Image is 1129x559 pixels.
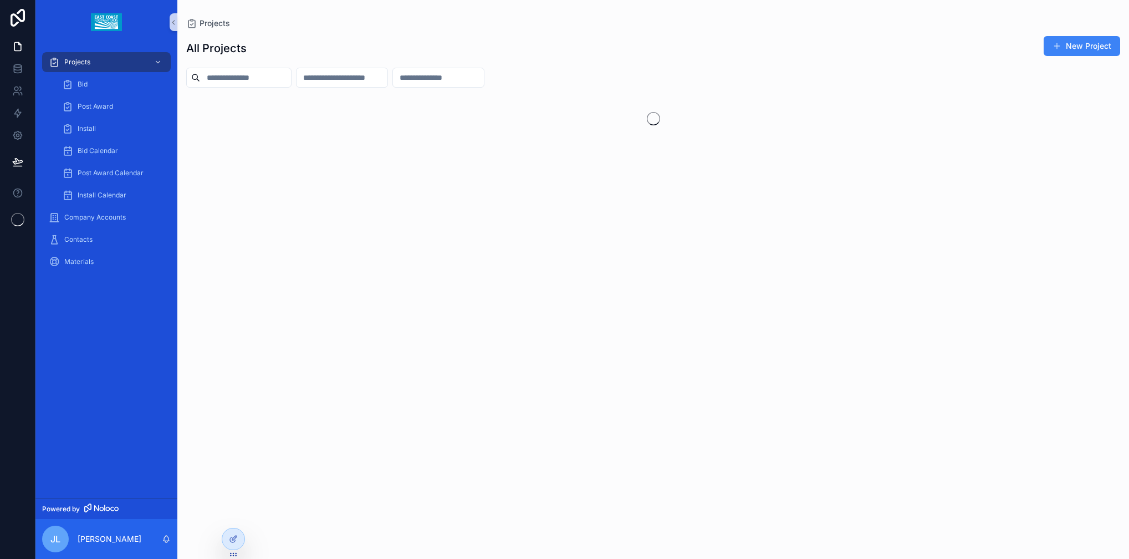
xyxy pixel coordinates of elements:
[55,141,171,161] a: Bid Calendar
[91,13,121,31] img: App logo
[186,40,247,56] h1: All Projects
[35,44,177,286] div: scrollable content
[64,257,94,266] span: Materials
[55,119,171,139] a: Install
[55,74,171,94] a: Bid
[64,58,90,67] span: Projects
[55,163,171,183] a: Post Award Calendar
[64,213,126,222] span: Company Accounts
[42,505,80,514] span: Powered by
[35,499,177,519] a: Powered by
[1044,36,1120,56] button: New Project
[78,169,144,177] span: Post Award Calendar
[78,80,88,89] span: Bid
[55,185,171,205] a: Install Calendar
[55,96,171,116] a: Post Award
[78,533,141,545] p: [PERSON_NAME]
[78,124,96,133] span: Install
[42,207,171,227] a: Company Accounts
[42,252,171,272] a: Materials
[200,18,230,29] span: Projects
[78,102,113,111] span: Post Award
[78,191,126,200] span: Install Calendar
[50,532,60,546] span: JL
[64,235,93,244] span: Contacts
[42,230,171,250] a: Contacts
[186,18,230,29] a: Projects
[78,146,118,155] span: Bid Calendar
[42,52,171,72] a: Projects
